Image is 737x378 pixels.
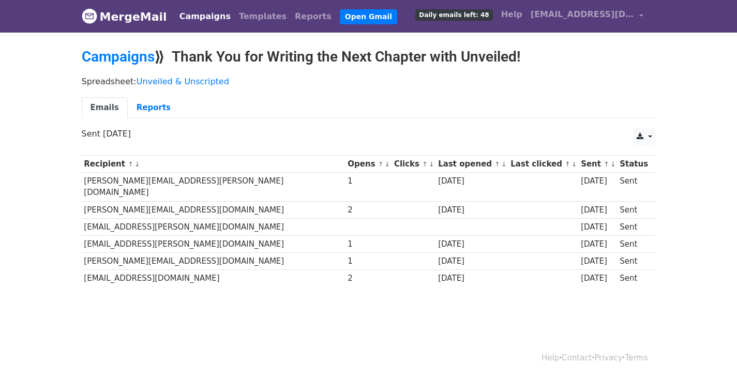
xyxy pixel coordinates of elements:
div: [DATE] [581,273,615,284]
div: [DATE] [438,175,505,187]
a: Campaigns [175,6,235,27]
div: 2 [348,273,389,284]
p: Spreadsheet: [82,76,656,87]
a: ↓ [571,160,577,168]
a: ↓ [134,160,140,168]
div: 2 [348,204,389,216]
a: Contact [562,353,592,362]
a: ↓ [429,160,434,168]
a: Help [542,353,559,362]
div: [DATE] [438,255,505,267]
td: [EMAIL_ADDRESS][PERSON_NAME][DOMAIN_NAME] [82,218,345,235]
div: 1 [348,238,389,250]
div: [DATE] [581,255,615,267]
span: Daily emails left: 48 [415,9,492,21]
a: ↑ [494,160,500,168]
a: [EMAIL_ADDRESS][DOMAIN_NAME] [527,4,648,28]
div: [DATE] [581,175,615,187]
div: [DATE] [438,273,505,284]
div: [DATE] [438,204,505,216]
a: Daily emails left: 48 [411,4,497,25]
a: ↑ [604,160,609,168]
th: Last clicked [508,156,579,173]
a: ↑ [378,160,384,168]
th: Sent [578,156,617,173]
th: Last opened [435,156,508,173]
td: Sent [617,173,650,202]
a: Open Gmail [340,9,397,24]
img: MergeMail logo [82,8,97,24]
a: Templates [235,6,291,27]
td: [EMAIL_ADDRESS][PERSON_NAME][DOMAIN_NAME] [82,235,345,252]
td: [PERSON_NAME][EMAIL_ADDRESS][PERSON_NAME][DOMAIN_NAME] [82,173,345,202]
a: ↓ [610,160,616,168]
th: Recipient [82,156,345,173]
div: [DATE] [581,221,615,233]
div: 1 [348,255,389,267]
a: ↑ [422,160,428,168]
a: Emails [82,97,128,118]
a: Help [497,4,527,25]
th: Clicks [392,156,435,173]
a: Privacy [594,353,622,362]
a: ↑ [128,160,133,168]
div: [DATE] [581,204,615,216]
a: Reports [291,6,336,27]
td: Sent [617,218,650,235]
th: Status [617,156,650,173]
a: Terms [625,353,648,362]
h2: ⟫ Thank You for Writing the Next Chapter with Unveiled! [82,48,656,66]
a: Unveiled & Unscripted [137,77,229,86]
a: Campaigns [82,48,155,65]
p: Sent [DATE] [82,128,656,139]
td: Sent [617,253,650,270]
div: [DATE] [581,238,615,250]
a: MergeMail [82,6,167,27]
div: [DATE] [438,238,505,250]
td: [PERSON_NAME][EMAIL_ADDRESS][DOMAIN_NAME] [82,201,345,218]
a: Reports [128,97,179,118]
a: ↓ [501,160,507,168]
td: Sent [617,201,650,218]
a: ↓ [385,160,390,168]
td: [EMAIL_ADDRESS][DOMAIN_NAME] [82,270,345,287]
a: ↑ [565,160,570,168]
div: 1 [348,175,389,187]
td: Sent [617,235,650,252]
span: [EMAIL_ADDRESS][DOMAIN_NAME] [531,8,634,21]
td: Sent [617,270,650,287]
td: [PERSON_NAME][EMAIL_ADDRESS][DOMAIN_NAME] [82,253,345,270]
th: Opens [345,156,392,173]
